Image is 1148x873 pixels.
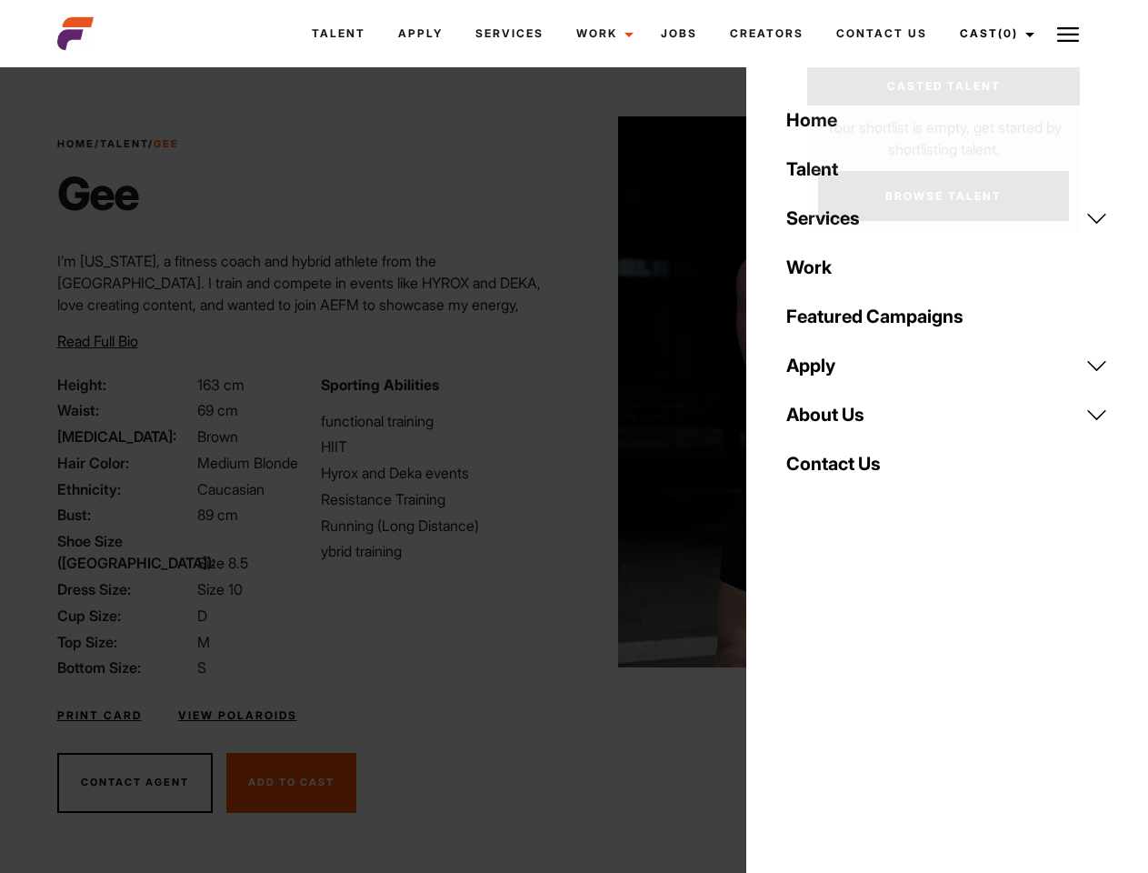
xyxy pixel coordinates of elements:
[714,9,820,58] a: Creators
[775,194,1119,243] a: Services
[57,605,194,627] span: Cup Size:
[57,137,95,150] a: Home
[560,9,644,58] a: Work
[644,9,714,58] a: Jobs
[57,452,194,474] span: Hair Color:
[197,454,298,472] span: Medium Blonde
[197,506,238,524] span: 89 cm
[818,171,1069,221] a: Browse Talent
[197,607,207,625] span: D
[197,480,265,498] span: Caucasian
[943,9,1045,58] a: Cast(0)
[57,426,194,447] span: [MEDICAL_DATA]:
[226,753,356,813] button: Add To Cast
[321,410,563,432] li: functional training
[57,250,564,337] p: I’m [US_STATE], a fitness coach and hybrid athlete from the [GEOGRAPHIC_DATA]. I train and compet...
[57,374,194,396] span: Height:
[820,9,943,58] a: Contact Us
[100,137,148,150] a: Talent
[775,292,1119,341] a: Featured Campaigns
[321,436,563,457] li: HIIT
[57,753,213,813] button: Contact Agent
[248,776,334,788] span: Add To Cast
[57,136,179,152] span: / /
[197,658,206,677] span: S
[807,67,1080,105] a: Casted Talent
[154,137,179,150] strong: Gee
[382,9,459,58] a: Apply
[295,9,382,58] a: Talent
[998,26,1018,40] span: (0)
[57,15,94,52] img: cropped-aefm-brand-fav-22-square.png
[1057,24,1079,45] img: Burger icon
[775,390,1119,439] a: About Us
[57,631,194,653] span: Top Size:
[197,633,210,651] span: M
[197,401,238,419] span: 69 cm
[57,657,194,678] span: Bottom Size:
[321,515,563,537] li: Running (Long Distance)
[197,554,248,572] span: Size 8.5
[57,530,194,574] span: Shoe Size ([GEOGRAPHIC_DATA]):
[57,478,194,500] span: Ethnicity:
[57,332,138,350] span: Read Full Bio
[321,462,563,484] li: Hyrox and Deka events
[57,166,179,221] h1: Gee
[775,341,1119,390] a: Apply
[57,707,142,724] a: Print Card
[57,330,138,352] button: Read Full Bio
[178,707,297,724] a: View Polaroids
[321,540,563,562] li: ybrid training
[197,427,238,446] span: Brown
[807,105,1080,160] p: Your shortlist is empty, get started by shortlisting talent.
[321,376,439,394] strong: Sporting Abilities
[775,145,1119,194] a: Talent
[459,9,560,58] a: Services
[197,376,245,394] span: 163 cm
[775,95,1119,145] a: Home
[775,243,1119,292] a: Work
[775,439,1119,488] a: Contact Us
[57,578,194,600] span: Dress Size:
[321,488,563,510] li: Resistance Training
[57,504,194,526] span: Bust:
[197,580,243,598] span: Size 10
[57,399,194,421] span: Waist:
